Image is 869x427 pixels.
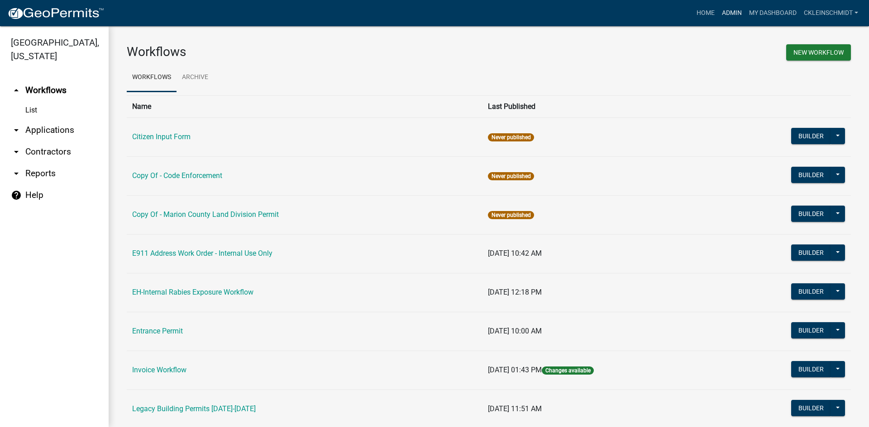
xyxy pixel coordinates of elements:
[791,244,831,261] button: Builder
[177,63,214,92] a: Archive
[11,146,22,157] i: arrow_drop_down
[693,5,718,22] a: Home
[791,322,831,338] button: Builder
[791,400,831,416] button: Builder
[791,283,831,300] button: Builder
[11,190,22,201] i: help
[132,210,279,219] a: Copy Of - Marion County Land Division Permit
[482,95,718,117] th: Last Published
[132,171,222,180] a: Copy Of - Code Enforcement
[488,133,534,141] span: Never published
[488,172,534,180] span: Never published
[127,95,482,117] th: Name
[127,44,482,60] h3: Workflows
[800,5,862,22] a: ckleinschmidt
[488,327,542,335] span: [DATE] 10:00 AM
[488,211,534,219] span: Never published
[488,249,542,258] span: [DATE] 10:42 AM
[132,249,272,258] a: E911 Address Work Order - Internal Use Only
[791,361,831,377] button: Builder
[488,404,542,413] span: [DATE] 11:51 AM
[132,132,191,141] a: Citizen Input Form
[791,167,831,183] button: Builder
[11,85,22,96] i: arrow_drop_up
[132,366,186,374] a: Invoice Workflow
[127,63,177,92] a: Workflows
[132,404,256,413] a: Legacy Building Permits [DATE]-[DATE]
[488,288,542,296] span: [DATE] 12:18 PM
[488,366,542,374] span: [DATE] 01:43 PM
[542,366,593,375] span: Changes available
[791,206,831,222] button: Builder
[786,44,851,61] button: New Workflow
[745,5,800,22] a: My Dashboard
[11,125,22,136] i: arrow_drop_down
[11,168,22,179] i: arrow_drop_down
[132,327,183,335] a: Entrance Permit
[718,5,745,22] a: Admin
[791,128,831,144] button: Builder
[132,288,253,296] a: EH-Internal Rabies Exposure Workflow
